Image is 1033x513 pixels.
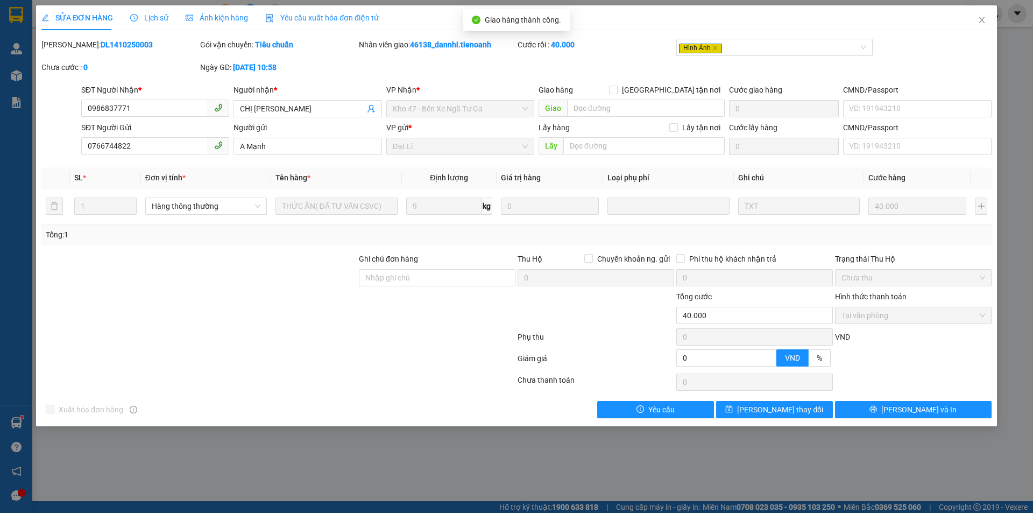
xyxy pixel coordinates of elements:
div: Phụ thu [516,331,675,350]
div: Nhân viên giao: [359,39,515,51]
input: 0 [501,198,599,215]
span: Yêu cầu xuất hóa đơn điện tử [265,13,379,22]
span: [PERSON_NAME] và In [881,404,957,416]
div: Gói vận chuyển: [200,39,357,51]
div: SĐT Người Nhận [81,84,229,96]
span: VP Nhận [386,86,416,94]
span: Giá trị hàng [501,173,541,182]
span: Yêu cầu [648,404,675,416]
input: VD: Bàn, Ghế [275,198,397,215]
span: check-circle [472,16,480,24]
span: Giao [539,100,567,117]
th: Ghi chú [734,167,864,188]
span: clock-circle [130,14,138,22]
input: Ghi chú đơn hàng [359,269,515,286]
span: Xuất hóa đơn hàng [54,404,128,416]
input: 0 [868,198,966,215]
div: [PERSON_NAME]: [41,39,198,51]
button: exclamation-circleYêu cầu [597,401,714,418]
span: Lấy [539,137,563,154]
b: DL1410250003 [101,40,153,49]
input: Ghi Chú [738,198,860,215]
div: Cước rồi : [518,39,674,51]
div: Trạng thái Thu Hộ [835,253,992,265]
span: phone [214,103,223,112]
input: Dọc đường [567,100,725,117]
span: Chưa thu [841,270,985,286]
span: Ảnh kiện hàng [186,13,248,22]
b: 40.000 [551,40,575,49]
span: close [978,16,986,24]
div: CMND/Passport [843,84,991,96]
th: Loại phụ phí [603,167,733,188]
span: VND [835,333,850,341]
span: kg [482,198,492,215]
span: SL [74,173,83,182]
span: Đơn vị tính [145,173,186,182]
span: edit [41,14,49,22]
div: Tổng: 1 [46,229,399,241]
div: Người nhận [234,84,381,96]
span: 10:52:08 [DATE] [68,62,131,71]
span: phone [214,141,223,150]
span: Tên hàng [275,173,310,182]
div: Người gửi [234,122,381,133]
span: Đạt Lí [393,138,528,154]
span: [GEOGRAPHIC_DATA] tận nơi [618,84,725,96]
span: exclamation-circle [636,405,644,414]
span: Tổng cước [676,292,712,301]
span: Hình Ảnh [679,44,722,53]
span: Phí thu hộ khách nhận trả [685,253,781,265]
span: Lịch sử [130,13,168,22]
button: printer[PERSON_NAME] và In [835,401,992,418]
span: Lấy tận nơi [678,122,725,133]
button: Close [967,5,997,36]
div: Ngày GD: [200,61,357,73]
div: VP gửi [386,122,534,133]
span: [PERSON_NAME] thay đổi [737,404,823,416]
span: Tại văn phòng [841,307,985,324]
strong: Nhận: [21,78,136,136]
label: Cước giao hàng [729,86,782,94]
span: Kho 47 - Bến Xe Ngã Tư Ga [393,101,528,117]
button: delete [46,198,63,215]
span: A QUÝ - 0792025174 [58,31,140,40]
span: Lấy hàng [539,123,570,132]
div: SĐT Người Gửi [81,122,229,133]
span: Hàng thông thường [152,198,260,214]
label: Hình thức thanh toán [835,292,907,301]
div: CMND/Passport [843,122,991,133]
div: Chưa cước : [41,61,198,73]
span: user-add [367,104,376,113]
span: Chuyển khoản ng. gửi [593,253,674,265]
label: Cước lấy hàng [729,123,777,132]
b: Tiêu chuẩn [255,40,293,49]
span: printer [869,405,877,414]
label: Ghi chú đơn hàng [359,255,418,263]
b: 46138_dannhi.tienoanh [410,40,491,49]
span: Giao hàng [539,86,573,94]
span: Kho 47 - Bến Xe Ngã Tư Ga [58,6,152,29]
span: BXNTG1510250006 - [58,43,156,71]
span: info-circle [130,406,137,413]
input: Dọc đường [563,137,725,154]
span: Gửi: [58,6,152,29]
input: Cước lấy hàng [729,138,839,155]
button: save[PERSON_NAME] thay đổi [716,401,833,418]
span: % [817,354,822,362]
b: 0 [83,63,88,72]
span: Cước hàng [868,173,905,182]
span: close [712,45,718,51]
b: [DATE] 10:58 [233,63,277,72]
span: save [725,405,733,414]
span: 46138_dannhi.tienoanh - In: [58,52,156,71]
span: Giao hàng thành công. [485,16,561,24]
span: SỬA ĐƠN HÀNG [41,13,113,22]
img: icon [265,14,274,23]
span: Thu Hộ [518,255,542,263]
div: Giảm giá [516,353,675,371]
button: plus [975,198,987,215]
input: Cước giao hàng [729,100,839,117]
div: Chưa thanh toán [516,374,675,393]
span: VND [785,354,800,362]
